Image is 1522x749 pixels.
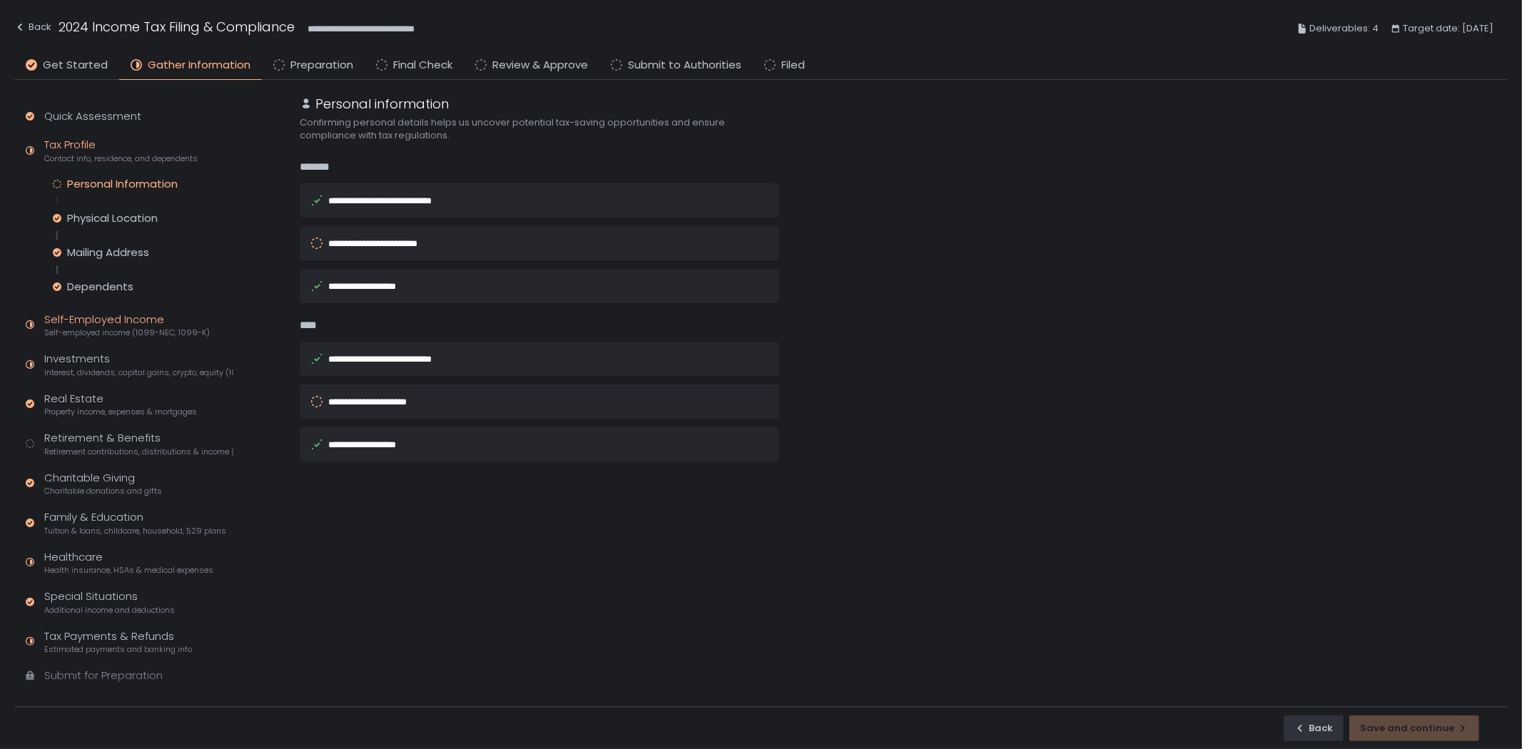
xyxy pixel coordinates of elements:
span: Final Check [393,57,452,73]
span: Get Started [43,57,108,73]
div: Confirming personal details helps us uncover potential tax-saving opportunities and ensure compli... [300,116,779,142]
div: Submit for Preparation [44,668,163,684]
div: Personal Information [67,177,178,191]
span: Contact info, residence, and dependents [44,153,198,164]
div: Quick Assessment [44,108,141,125]
div: Retirement & Benefits [44,430,233,457]
div: Charitable Giving [44,470,162,497]
span: Interest, dividends, capital gains, crypto, equity (1099s, K-1s) [44,367,233,378]
div: Investments [44,351,233,378]
span: Additional income and deductions [44,605,175,616]
span: Review & Approve [492,57,588,73]
button: Back [14,17,51,41]
span: Deliverables: 4 [1309,20,1379,37]
div: Mailing Address [67,245,149,260]
span: Health insurance, HSAs & medical expenses [44,565,213,576]
div: Healthcare [44,549,213,576]
h1: 2024 Income Tax Filing & Compliance [59,17,295,36]
span: Retirement contributions, distributions & income (1099-R, 5498) [44,447,233,457]
span: Estimated payments and banking info [44,644,192,655]
span: Filed [781,57,805,73]
span: Property income, expenses & mortgages [44,407,197,417]
div: Physical Location [67,211,158,225]
button: Back [1284,715,1344,741]
div: Family & Education [44,509,226,536]
div: Special Situations [44,588,175,616]
div: Dependents [67,280,133,294]
span: Charitable donations and gifts [44,486,162,496]
div: Self-Employed Income [44,312,210,339]
div: Back [1294,722,1333,735]
span: Gather Information [148,57,250,73]
span: Submit to Authorities [628,57,741,73]
h1: Personal information [315,94,449,113]
span: Preparation [290,57,353,73]
div: Back [14,19,51,36]
div: Tax Payments & Refunds [44,628,192,656]
span: Self-employed income (1099-NEC, 1099-K) [44,327,210,338]
span: Tuition & loans, childcare, household, 529 plans [44,526,226,536]
div: Tax Profile [44,137,198,164]
span: Target date: [DATE] [1403,20,1493,37]
div: Real Estate [44,391,197,418]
